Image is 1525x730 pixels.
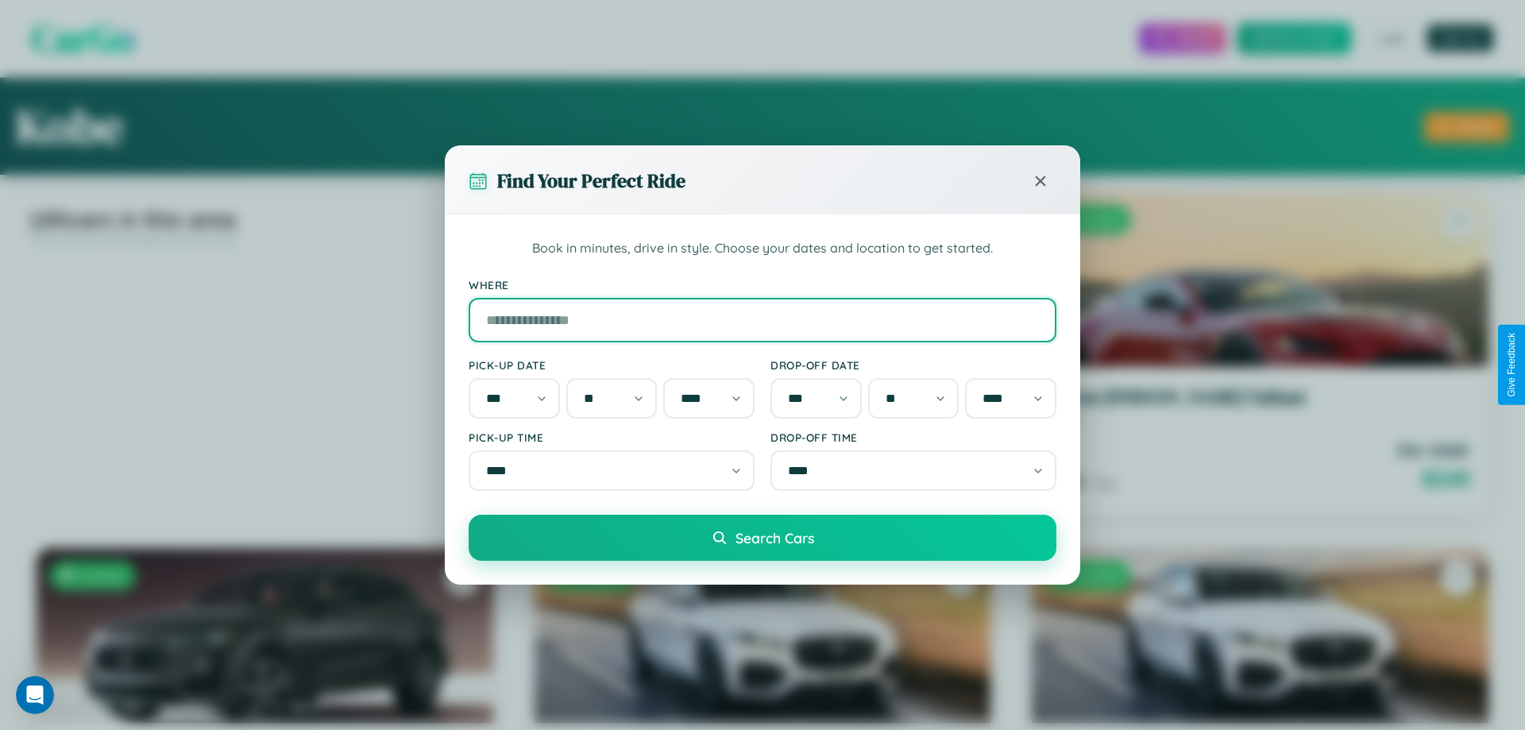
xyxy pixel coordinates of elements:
p: Book in minutes, drive in style. Choose your dates and location to get started. [469,238,1056,259]
span: Search Cars [735,529,814,547]
label: Drop-off Time [770,431,1056,444]
label: Pick-up Time [469,431,755,444]
label: Pick-up Date [469,358,755,372]
button: Search Cars [469,515,1056,561]
label: Drop-off Date [770,358,1056,372]
label: Where [469,278,1056,292]
h3: Find Your Perfect Ride [497,168,685,194]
